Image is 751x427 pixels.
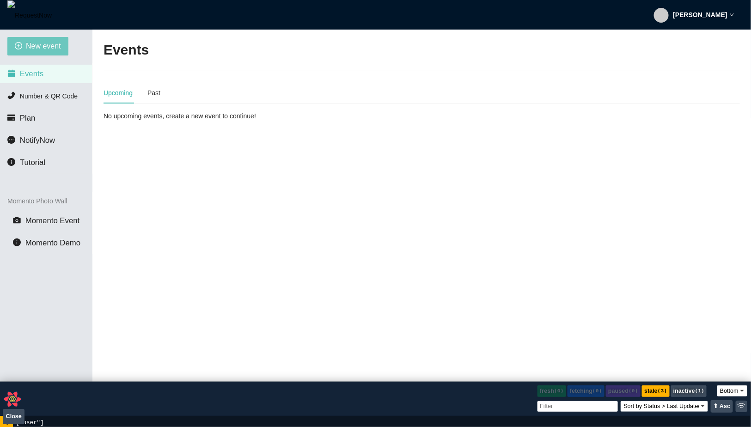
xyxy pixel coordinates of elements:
[736,401,747,412] button: Mock offline behavior
[695,387,704,396] code: ( 1 )
[7,37,68,55] button: plus-circleNew event
[7,0,52,30] img: RequestNow
[621,401,708,412] select: Sort queries
[13,238,21,246] span: info-circle
[7,91,15,99] span: phone
[20,158,45,167] span: Tutorial
[20,92,78,100] span: Number & QR Code
[25,238,80,247] span: Momento Demo
[642,385,669,397] span: stale
[7,158,15,166] span: info-circle
[671,385,707,397] span: inactive
[537,385,566,397] span: fresh
[606,385,641,397] span: paused
[147,88,160,98] div: Past
[104,88,133,98] div: Upcoming
[717,385,747,396] select: Panel position
[3,409,24,424] button: Close
[3,390,22,409] button: Close React Query Devtools
[7,69,15,77] span: calendar
[7,114,15,122] span: credit-card
[20,136,55,145] span: NotifyNow
[20,114,36,122] span: Plan
[7,136,15,144] span: message
[104,41,149,60] h2: Events
[104,111,311,121] div: No upcoming events, create a new event to continue!
[20,69,43,78] span: Events
[673,11,727,18] strong: [PERSON_NAME]
[25,216,80,225] span: Momento Event
[13,216,21,224] span: camera
[568,385,604,397] span: fetching
[537,401,618,412] input: Filter by queryhash
[554,387,563,396] code: ( 0 )
[26,40,61,52] span: New event
[658,387,667,396] code: ( 3 )
[629,387,638,396] code: ( 0 )
[592,387,602,396] code: ( 0 )
[730,12,734,17] span: down
[711,400,733,413] button: ⬆ Asc
[15,42,22,51] span: plus-circle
